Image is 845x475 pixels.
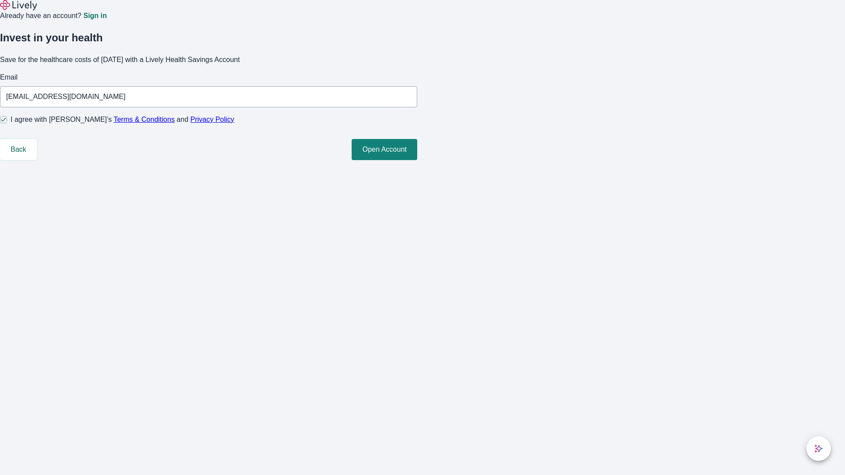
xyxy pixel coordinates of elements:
button: chat [806,436,831,461]
span: I agree with [PERSON_NAME]’s and [11,114,234,125]
a: Sign in [83,12,107,19]
a: Privacy Policy [191,116,235,123]
a: Terms & Conditions [114,116,175,123]
svg: Lively AI Assistant [814,444,823,453]
button: Open Account [352,139,417,160]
